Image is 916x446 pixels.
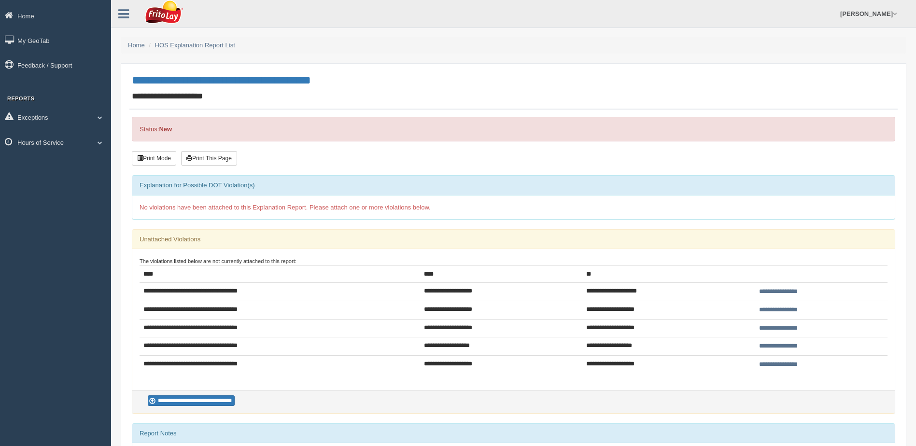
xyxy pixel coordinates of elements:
div: Unattached Violations [132,230,895,249]
small: The violations listed below are not currently attached to this report: [140,258,296,264]
strong: New [159,125,172,133]
button: Print Mode [132,151,176,166]
a: HOS Explanation Report List [155,42,235,49]
div: Status: [132,117,895,141]
button: Print This Page [181,151,237,166]
span: No violations have been attached to this Explanation Report. Please attach one or more violations... [140,204,431,211]
div: Report Notes [132,424,895,443]
a: Home [128,42,145,49]
div: Explanation for Possible DOT Violation(s) [132,176,895,195]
